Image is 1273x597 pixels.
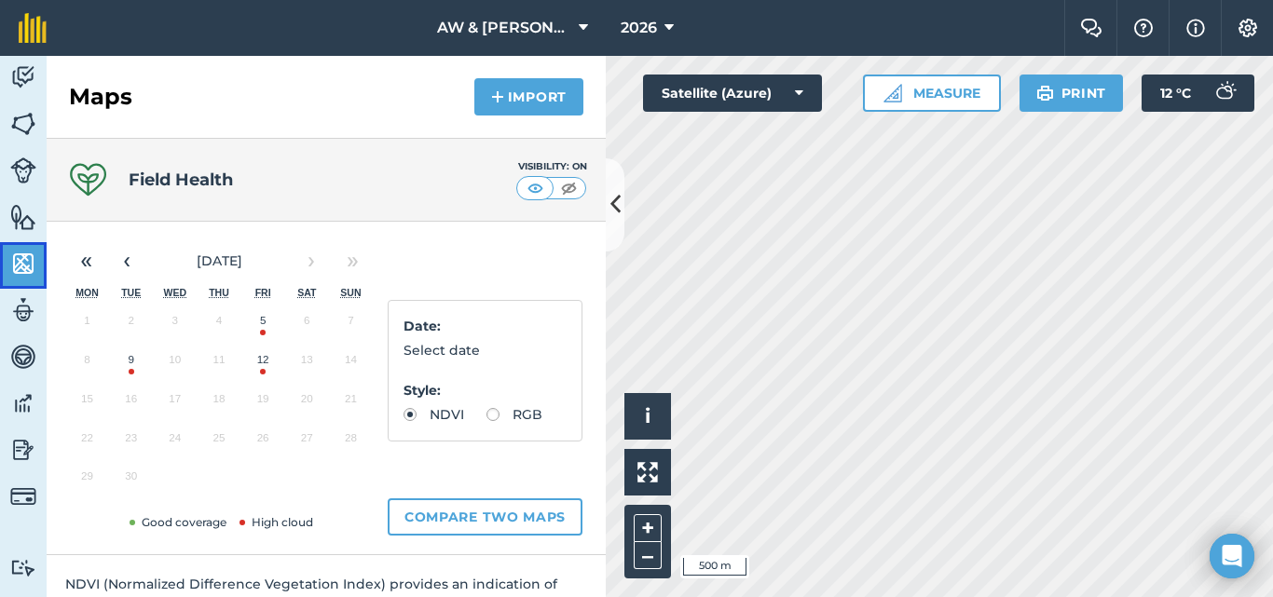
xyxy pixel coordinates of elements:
[197,384,240,423] button: 18 September 2025
[1186,17,1205,39] img: svg+xml;base64,PHN2ZyB4bWxucz0iaHR0cDovL3d3dy53My5vcmcvMjAwMC9zdmciIHdpZHRoPSIxNyIgaGVpZ2h0PSIxNy...
[634,514,662,542] button: +
[197,345,240,384] button: 11 September 2025
[10,63,36,91] img: svg+xml;base64,PD94bWwgdmVyc2lvbj0iMS4wIiBlbmNvZGluZz0idXRmLTgiPz4KPCEtLSBHZW5lcmF0b3I6IEFkb2JlIE...
[1036,82,1054,104] img: svg+xml;base64,PHN2ZyB4bWxucz0iaHR0cDovL3d3dy53My5vcmcvMjAwMC9zdmciIHdpZHRoPSIxOSIgaGVpZ2h0PSIyNC...
[486,408,542,421] label: RGB
[10,436,36,464] img: svg+xml;base64,PD94bWwgdmVyc2lvbj0iMS4wIiBlbmNvZGluZz0idXRmLTgiPz4KPCEtLSBHZW5lcmF0b3I6IEFkb2JlIE...
[241,345,285,384] button: 12 September 2025
[10,559,36,577] img: svg+xml;base64,PD94bWwgdmVyc2lvbj0iMS4wIiBlbmNvZGluZz0idXRmLTgiPz4KPCEtLSBHZW5lcmF0b3I6IEFkb2JlIE...
[1210,534,1254,578] div: Open Intercom Messenger
[255,287,271,298] abbr: Friday
[109,305,153,345] button: 2 September 2025
[474,78,583,115] button: Import
[516,159,587,174] div: Visibility: On
[863,75,1001,112] button: Measure
[285,423,329,462] button: 27 September 2025
[197,252,242,269] span: [DATE]
[241,423,285,462] button: 26 September 2025
[10,157,36,183] img: svg+xml;base64,PD94bWwgdmVyc2lvbj0iMS4wIiBlbmNvZGluZz0idXRmLTgiPz4KPCEtLSBHZW5lcmF0b3I6IEFkb2JlIE...
[106,240,147,281] button: ‹
[153,345,197,384] button: 10 September 2025
[241,384,285,423] button: 19 September 2025
[524,179,547,197] img: svg+xml;base64,PHN2ZyB4bWxucz0iaHR0cDovL3d3dy53My5vcmcvMjAwMC9zdmciIHdpZHRoPSI1MCIgaGVpZ2h0PSI0MC...
[121,287,141,298] abbr: Tuesday
[109,345,153,384] button: 9 September 2025
[129,167,233,193] h4: Field Health
[10,296,36,324] img: svg+xml;base64,PD94bWwgdmVyc2lvbj0iMS4wIiBlbmNvZGluZz0idXRmLTgiPz4KPCEtLSBHZW5lcmF0b3I6IEFkb2JlIE...
[404,382,441,399] strong: Style :
[1206,75,1243,112] img: svg+xml;base64,PD94bWwgdmVyc2lvbj0iMS4wIiBlbmNvZGluZz0idXRmLTgiPz4KPCEtLSBHZW5lcmF0b3I6IEFkb2JlIE...
[109,423,153,462] button: 23 September 2025
[1020,75,1124,112] button: Print
[1160,75,1191,112] span: 12 ° C
[75,287,99,298] abbr: Monday
[291,240,332,281] button: ›
[197,305,240,345] button: 4 September 2025
[10,389,36,417] img: svg+xml;base64,PD94bWwgdmVyc2lvbj0iMS4wIiBlbmNvZGluZz0idXRmLTgiPz4KPCEtLSBHZW5lcmF0b3I6IEFkb2JlIE...
[1142,75,1254,112] button: 12 °C
[65,305,109,345] button: 1 September 2025
[624,393,671,440] button: i
[388,498,582,536] button: Compare two maps
[1237,19,1259,37] img: A cog icon
[329,345,373,384] button: 14 September 2025
[153,305,197,345] button: 3 September 2025
[285,305,329,345] button: 6 September 2025
[404,318,441,334] strong: Date :
[10,110,36,138] img: svg+xml;base64,PHN2ZyB4bWxucz0iaHR0cDovL3d3dy53My5vcmcvMjAwMC9zdmciIHdpZHRoPSI1NiIgaGVpZ2h0PSI2MC...
[491,86,504,108] img: svg+xml;base64,PHN2ZyB4bWxucz0iaHR0cDovL3d3dy53My5vcmcvMjAwMC9zdmciIHdpZHRoPSIxNCIgaGVpZ2h0PSIyNC...
[10,483,36,509] img: svg+xml;base64,PD94bWwgdmVyc2lvbj0iMS4wIiBlbmNvZGluZz0idXRmLTgiPz4KPCEtLSBHZW5lcmF0b3I6IEFkb2JlIE...
[329,423,373,462] button: 28 September 2025
[197,423,240,462] button: 25 September 2025
[621,17,657,39] span: 2026
[209,287,229,298] abbr: Thursday
[404,340,567,360] p: Select date
[10,343,36,371] img: svg+xml;base64,PD94bWwgdmVyc2lvbj0iMS4wIiBlbmNvZGluZz0idXRmLTgiPz4KPCEtLSBHZW5lcmF0b3I6IEFkb2JlIE...
[1132,19,1155,37] img: A question mark icon
[557,179,581,197] img: svg+xml;base64,PHN2ZyB4bWxucz0iaHR0cDovL3d3dy53My5vcmcvMjAwMC9zdmciIHdpZHRoPSI1MCIgaGVpZ2h0PSI0MC...
[285,345,329,384] button: 13 September 2025
[645,404,650,427] span: i
[437,17,571,39] span: AW & [PERSON_NAME] & Son
[329,305,373,345] button: 7 September 2025
[637,462,658,482] img: Four arrows, one pointing top left, one top right, one bottom right and the last bottom left
[109,384,153,423] button: 16 September 2025
[65,240,106,281] button: «
[634,542,662,569] button: –
[147,240,291,281] button: [DATE]
[241,305,285,345] button: 5 September 2025
[340,287,361,298] abbr: Sunday
[404,408,464,421] label: NDVI
[643,75,822,112] button: Satellite (Azure)
[883,84,902,102] img: Ruler icon
[10,203,36,231] img: svg+xml;base64,PHN2ZyB4bWxucz0iaHR0cDovL3d3dy53My5vcmcvMjAwMC9zdmciIHdpZHRoPSI1NiIgaGVpZ2h0PSI2MC...
[285,384,329,423] button: 20 September 2025
[164,287,187,298] abbr: Wednesday
[297,287,316,298] abbr: Saturday
[109,461,153,500] button: 30 September 2025
[1080,19,1102,37] img: Two speech bubbles overlapping with the left bubble in the forefront
[236,515,313,529] span: High cloud
[65,461,109,500] button: 29 September 2025
[126,515,226,529] span: Good coverage
[65,345,109,384] button: 8 September 2025
[332,240,373,281] button: »
[153,384,197,423] button: 17 September 2025
[65,423,109,462] button: 22 September 2025
[69,82,132,112] h2: Maps
[19,13,47,43] img: fieldmargin Logo
[153,423,197,462] button: 24 September 2025
[65,384,109,423] button: 15 September 2025
[329,384,373,423] button: 21 September 2025
[10,250,36,278] img: svg+xml;base64,PHN2ZyB4bWxucz0iaHR0cDovL3d3dy53My5vcmcvMjAwMC9zdmciIHdpZHRoPSI1NiIgaGVpZ2h0PSI2MC...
